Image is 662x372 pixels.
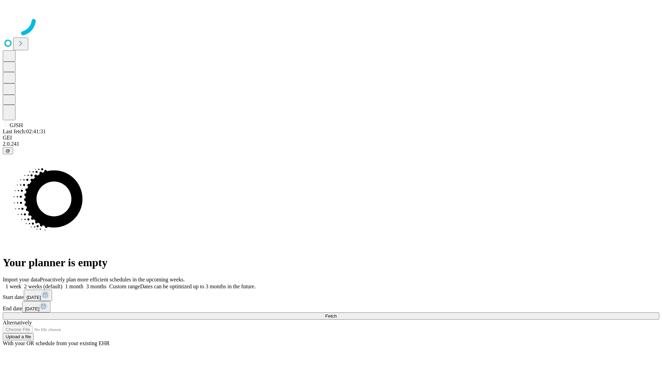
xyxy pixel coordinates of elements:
[3,256,659,269] h1: Your planner is empty
[109,283,140,289] span: Custom range
[65,283,83,289] span: 1 month
[325,313,337,319] span: Fetch
[3,340,110,346] span: With your OR schedule from your existing EHR
[24,283,62,289] span: 2 weeks (default)
[3,277,40,282] span: Import your data
[22,301,50,312] button: [DATE]
[3,320,32,325] span: Alternatively
[3,333,34,340] button: Upload a file
[3,290,659,301] div: Start date
[3,312,659,320] button: Fetch
[24,290,52,301] button: [DATE]
[3,128,46,134] span: Last fetch: 02:41:31
[3,147,13,154] button: @
[25,306,39,311] span: [DATE]
[27,295,41,300] span: [DATE]
[40,277,185,282] span: Proactively plan more efficient schedules in the upcoming weeks.
[3,301,659,312] div: End date
[86,283,107,289] span: 3 months
[6,283,21,289] span: 1 week
[140,283,255,289] span: Dates can be optimized up to 3 months in the future.
[6,148,10,153] span: @
[10,122,23,128] span: GJSH
[3,141,659,147] div: 2.0.241
[3,135,659,141] div: GEI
